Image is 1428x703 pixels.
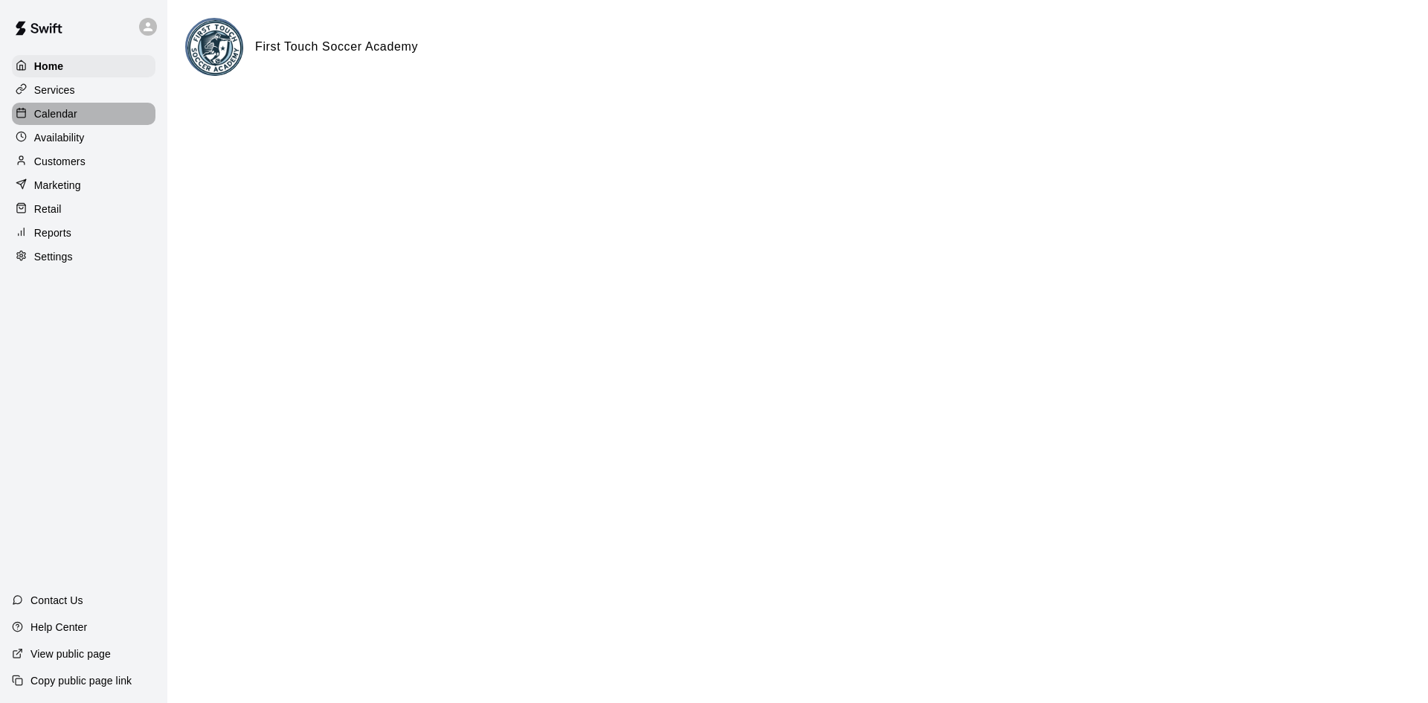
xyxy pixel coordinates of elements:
[34,59,64,74] p: Home
[30,673,132,688] p: Copy public page link
[34,249,73,264] p: Settings
[12,79,155,101] a: Services
[12,198,155,220] a: Retail
[12,103,155,125] a: Calendar
[30,593,83,608] p: Contact Us
[30,646,111,661] p: View public page
[34,106,77,121] p: Calendar
[30,620,87,635] p: Help Center
[12,55,155,77] a: Home
[12,126,155,149] a: Availability
[255,37,418,57] h6: First Touch Soccer Academy
[12,150,155,173] a: Customers
[34,178,81,193] p: Marketing
[12,174,155,196] a: Marketing
[34,83,75,97] p: Services
[12,245,155,268] a: Settings
[34,130,85,145] p: Availability
[34,225,71,240] p: Reports
[12,222,155,244] a: Reports
[34,154,86,169] p: Customers
[187,20,243,76] img: First Touch Soccer Academy logo
[34,202,62,216] p: Retail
